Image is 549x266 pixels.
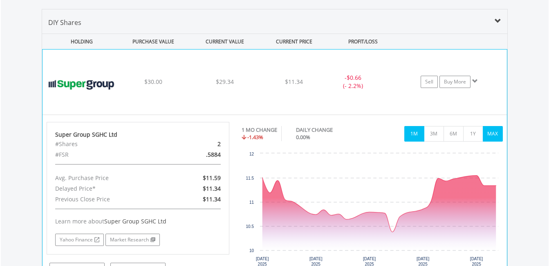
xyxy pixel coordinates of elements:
span: DIY Shares [48,18,81,27]
a: Yahoo Finance [55,234,104,246]
text: 11.5 [246,176,254,180]
div: 2 [168,139,227,149]
button: 1Y [463,126,483,142]
div: 1 MO CHANGE [242,126,277,134]
span: $11.34 [203,185,221,192]
text: 12 [249,152,254,156]
text: 10.5 [246,224,254,229]
button: 1M [404,126,424,142]
span: Super Group SGHC Ltd [104,217,166,225]
a: Buy More [439,76,471,88]
span: $30.00 [144,78,162,86]
img: EQU.US.SGHC.png [47,60,117,113]
span: -1.43% [247,133,263,141]
button: MAX [483,126,503,142]
span: $0.66 [347,74,361,81]
div: - (- 2.2%) [322,74,383,90]
span: $29.34 [216,78,234,86]
div: DAILY CHANGE [296,126,361,134]
div: #FSR [49,149,168,160]
div: CURRENT VALUE [190,34,260,49]
div: CURRENT PRICE [261,34,326,49]
span: 0.00% [296,133,310,141]
text: 11 [249,200,254,205]
div: Learn more about [55,217,221,225]
div: HOLDING [43,34,117,49]
button: 3M [424,126,444,142]
span: $11.34 [285,78,303,86]
div: Avg. Purchase Price [49,173,168,183]
div: Delayed Price* [49,183,168,194]
span: $11.59 [203,174,221,182]
div: Previous Close Price [49,194,168,205]
div: Super Group SGHC Ltd [55,131,221,139]
a: Market Research [105,234,160,246]
button: 6M [444,126,464,142]
div: #Shares [49,139,168,149]
div: PURCHASE VALUE [119,34,188,49]
span: $11.34 [203,195,221,203]
a: Sell [421,76,438,88]
text: 10 [249,248,254,253]
div: .5884 [168,149,227,160]
div: PROFIT/LOSS [328,34,398,49]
